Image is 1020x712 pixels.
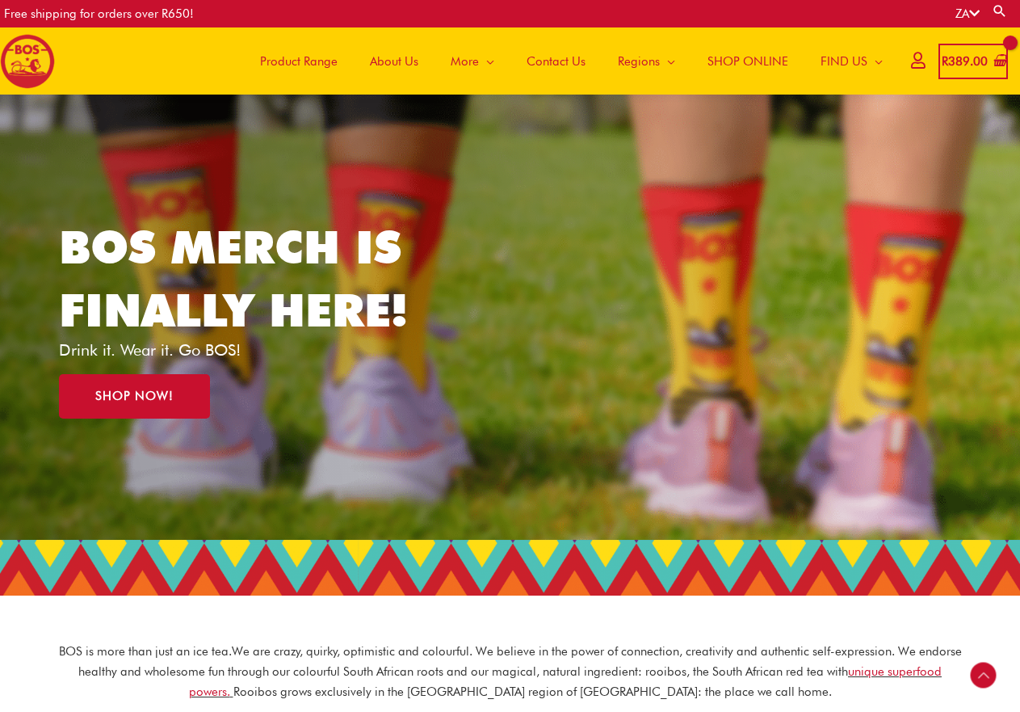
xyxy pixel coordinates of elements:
[59,342,432,358] p: Drink it. Wear it. Go BOS!
[938,44,1008,80] a: View Shopping Cart, 1 items
[370,37,418,86] span: About Us
[707,37,788,86] span: SHOP ONLINE
[95,390,174,402] span: SHOP NOW!
[434,27,510,95] a: More
[451,37,479,86] span: More
[510,27,602,95] a: Contact Us
[232,27,899,95] nav: Site Navigation
[59,220,408,337] a: BOS MERCH IS FINALLY HERE!
[602,27,691,95] a: Regions
[59,374,210,419] a: SHOP NOW!
[244,27,354,95] a: Product Range
[58,642,963,701] p: BOS is more than just an ice tea. We are crazy, quirky, optimistic and colourful. We believe in t...
[691,27,804,95] a: SHOP ONLINE
[354,27,434,95] a: About Us
[821,37,867,86] span: FIND US
[527,37,586,86] span: Contact Us
[992,3,1008,19] a: Search button
[942,54,988,69] bdi: 389.00
[618,37,660,86] span: Regions
[942,54,948,69] span: R
[260,37,338,86] span: Product Range
[955,6,980,21] a: ZA
[189,664,942,699] a: unique superfood powers.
